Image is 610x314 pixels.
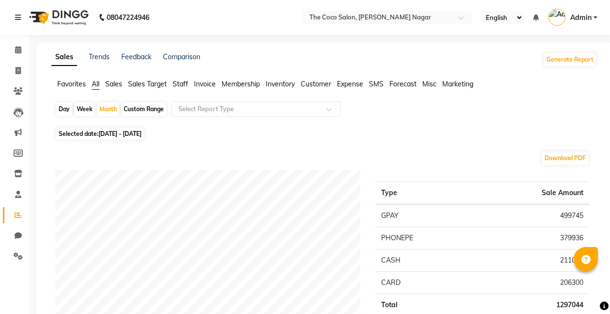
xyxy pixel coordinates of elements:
[56,102,72,116] div: Day
[369,80,384,88] span: SMS
[173,80,188,88] span: Staff
[89,52,110,61] a: Trends
[548,9,565,26] img: Admin
[389,80,417,88] span: Forecast
[442,80,473,88] span: Marketing
[121,102,166,116] div: Custom Range
[375,204,472,227] td: GPAY
[375,249,472,272] td: CASH
[121,52,151,61] a: Feedback
[56,128,144,140] span: Selected date:
[266,80,295,88] span: Inventory
[375,272,472,294] td: CARD
[375,227,472,249] td: PHONEPE
[471,227,589,249] td: 379936
[544,53,596,66] button: Generate Report
[25,4,91,31] img: logo
[97,102,119,116] div: Month
[542,151,588,165] button: Download PDF
[222,80,260,88] span: Membership
[471,249,589,272] td: 211063
[194,80,216,88] span: Invoice
[51,49,77,66] a: Sales
[92,80,99,88] span: All
[375,182,472,205] th: Type
[471,204,589,227] td: 499745
[301,80,331,88] span: Customer
[471,272,589,294] td: 206300
[107,4,149,31] b: 08047224946
[337,80,363,88] span: Expense
[471,182,589,205] th: Sale Amount
[74,102,95,116] div: Week
[105,80,122,88] span: Sales
[163,52,200,61] a: Comparison
[422,80,436,88] span: Misc
[569,275,600,304] iframe: chat widget
[98,130,142,137] span: [DATE] - [DATE]
[128,80,167,88] span: Sales Target
[57,80,86,88] span: Favorites
[570,13,592,23] span: Admin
